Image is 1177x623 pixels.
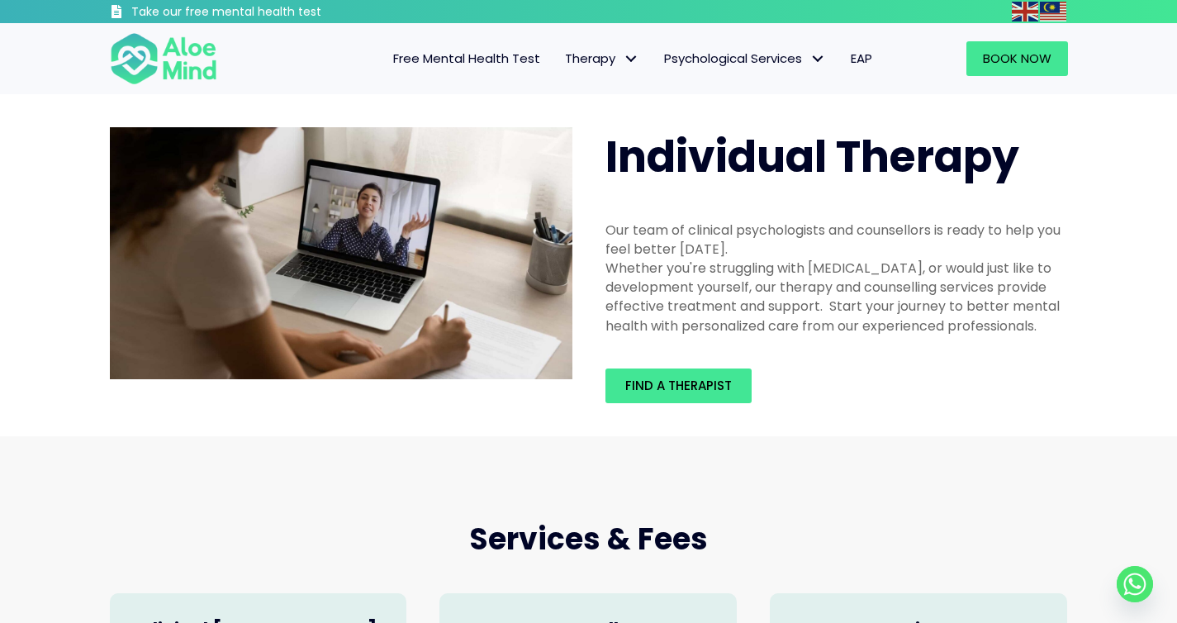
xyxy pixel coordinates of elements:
[652,41,838,76] a: Psychological ServicesPsychological Services: submenu
[605,259,1068,335] div: Whether you're struggling with [MEDICAL_DATA], or would just like to development yourself, our th...
[619,47,643,71] span: Therapy: submenu
[565,50,639,67] span: Therapy
[1012,2,1040,21] a: English
[110,31,217,86] img: Aloe mind Logo
[605,221,1068,259] div: Our team of clinical psychologists and counsellors is ready to help you feel better [DATE].
[131,4,410,21] h3: Take our free mental health test
[553,41,652,76] a: TherapyTherapy: submenu
[966,41,1068,76] a: Book Now
[664,50,826,67] span: Psychological Services
[1012,2,1038,21] img: en
[851,50,872,67] span: EAP
[625,377,732,394] span: Find a therapist
[605,369,752,403] a: Find a therapist
[983,50,1051,67] span: Book Now
[605,126,1019,187] span: Individual Therapy
[1040,2,1068,21] a: Malay
[239,41,885,76] nav: Menu
[110,4,410,23] a: Take our free mental health test
[393,50,540,67] span: Free Mental Health Test
[110,127,572,380] img: Therapy online individual
[838,41,885,76] a: EAP
[1040,2,1066,21] img: ms
[1117,566,1153,602] a: Whatsapp
[469,518,708,560] span: Services & Fees
[806,47,830,71] span: Psychological Services: submenu
[381,41,553,76] a: Free Mental Health Test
